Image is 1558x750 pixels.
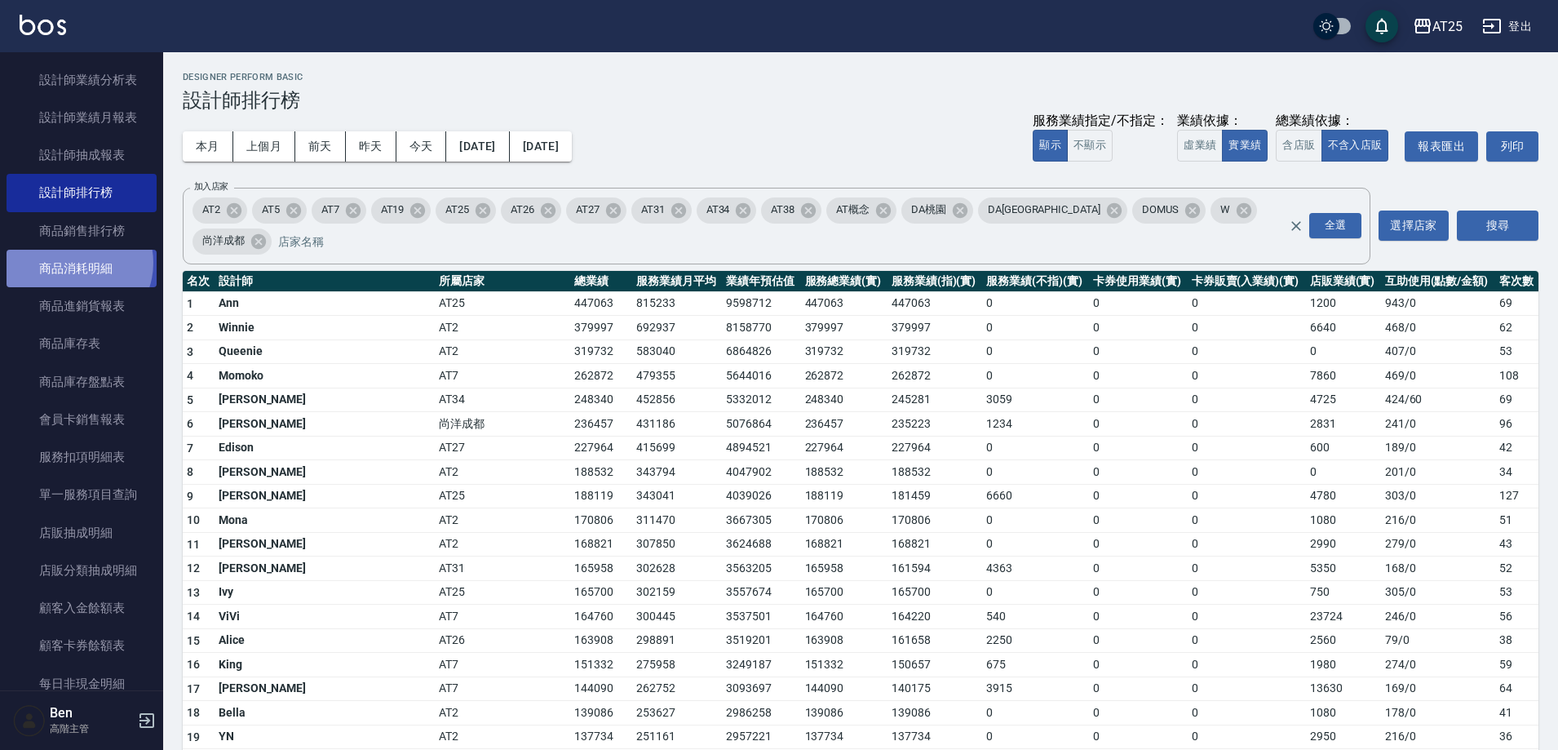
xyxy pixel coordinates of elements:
[1495,316,1538,340] td: 62
[187,465,193,478] span: 8
[1188,460,1306,485] td: 0
[632,508,722,533] td: 311470
[1495,484,1538,508] td: 127
[7,174,157,211] a: 設計師排行榜
[570,605,632,629] td: 164760
[7,250,157,287] a: 商品消耗明細
[1321,130,1389,162] button: 不含入店販
[183,72,1538,82] h2: Designer Perform Basic
[632,436,722,460] td: 415699
[1089,557,1188,581] td: 0
[1306,484,1381,508] td: 4780
[722,412,800,437] td: 5076864
[187,730,201,743] span: 19
[1089,484,1188,508] td: 0
[1457,211,1538,241] button: 搜尋
[570,484,632,508] td: 188119
[722,484,800,508] td: 4039026
[7,438,157,476] a: 服務扣項明細表
[7,552,157,589] a: 店販分類抽成明細
[1306,412,1381,437] td: 2831
[887,460,982,485] td: 188532
[801,605,887,629] td: 164760
[435,412,570,437] td: 尚洋成都
[978,202,1110,218] span: DA[GEOGRAPHIC_DATA]
[1486,131,1538,162] button: 列印
[887,291,982,316] td: 447063
[50,705,133,721] h5: Ben
[1188,316,1306,340] td: 0
[1306,339,1381,364] td: 0
[7,514,157,552] a: 店販抽成明細
[1306,316,1381,340] td: 6640
[1089,580,1188,605] td: 0
[722,316,800,340] td: 8158770
[1381,271,1495,292] th: 互助使用(點數/金額)
[312,202,349,218] span: AT7
[435,508,570,533] td: AT2
[887,436,982,460] td: 227964
[436,197,496,224] div: AT25
[446,131,509,162] button: [DATE]
[1033,113,1169,130] div: 服務業績指定/不指定：
[187,658,201,671] span: 16
[982,316,1089,340] td: 0
[570,364,632,388] td: 262872
[1381,580,1495,605] td: 305 / 0
[295,131,346,162] button: 前天
[1306,388,1381,412] td: 4725
[1306,436,1381,460] td: 600
[187,610,201,623] span: 14
[187,682,201,695] span: 17
[187,513,201,526] span: 10
[1495,339,1538,364] td: 53
[801,532,887,557] td: 168821
[183,89,1538,112] h3: 設計師排行榜
[215,532,435,557] td: [PERSON_NAME]
[801,508,887,533] td: 170806
[1177,130,1223,162] button: 虛業績
[7,99,157,136] a: 設計師業績月報表
[722,532,800,557] td: 3624688
[1188,291,1306,316] td: 0
[435,460,570,485] td: AT2
[1495,557,1538,581] td: 52
[1188,605,1306,629] td: 0
[312,197,366,224] div: AT7
[1188,412,1306,437] td: 0
[1379,211,1449,241] button: 選擇店家
[215,436,435,460] td: Edison
[215,339,435,364] td: Queenie
[1495,508,1538,533] td: 51
[632,484,722,508] td: 343041
[1306,364,1381,388] td: 7860
[1188,388,1306,412] td: 0
[1495,436,1538,460] td: 42
[7,665,157,703] a: 每日非現金明細
[1276,130,1321,162] button: 含店販
[632,364,722,388] td: 479355
[887,412,982,437] td: 235223
[1306,210,1365,242] button: Open
[215,484,435,508] td: [PERSON_NAME]
[887,557,982,581] td: 161594
[1306,580,1381,605] td: 750
[435,316,570,340] td: AT2
[826,202,879,218] span: AT概念
[435,580,570,605] td: AT25
[887,532,982,557] td: 168821
[1285,215,1308,237] button: Clear
[1188,339,1306,364] td: 0
[1381,316,1495,340] td: 468 / 0
[1381,291,1495,316] td: 943 / 0
[1495,532,1538,557] td: 43
[632,460,722,485] td: 343794
[215,388,435,412] td: [PERSON_NAME]
[187,345,193,358] span: 3
[435,271,570,292] th: 所屬店家
[7,627,157,664] a: 顧客卡券餘額表
[982,339,1089,364] td: 0
[187,634,201,647] span: 15
[1306,557,1381,581] td: 5350
[570,460,632,485] td: 188532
